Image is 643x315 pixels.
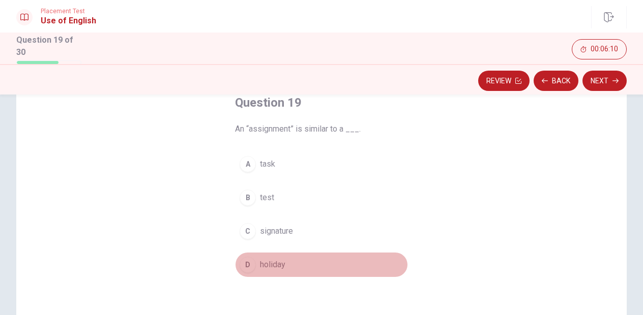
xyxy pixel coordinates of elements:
button: Atask [235,151,408,177]
span: 00:06:10 [591,45,618,53]
div: C [240,223,256,239]
div: D [240,257,256,273]
button: Dholiday [235,252,408,277]
div: B [240,190,256,206]
button: Review [478,71,530,91]
span: holiday [260,259,285,271]
button: 00:06:10 [572,39,627,59]
span: signature [260,225,293,237]
h1: Question 19 of 30 [16,34,81,58]
h1: Use of English [41,15,96,27]
button: Next [582,71,627,91]
button: Back [534,71,578,91]
div: A [240,156,256,172]
button: Csignature [235,218,408,244]
button: Btest [235,185,408,210]
span: test [260,192,274,204]
h4: Question 19 [235,94,408,111]
span: task [260,158,275,170]
span: Placement Test [41,8,96,15]
span: An “assignment” is similar to a ___. [235,123,408,135]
